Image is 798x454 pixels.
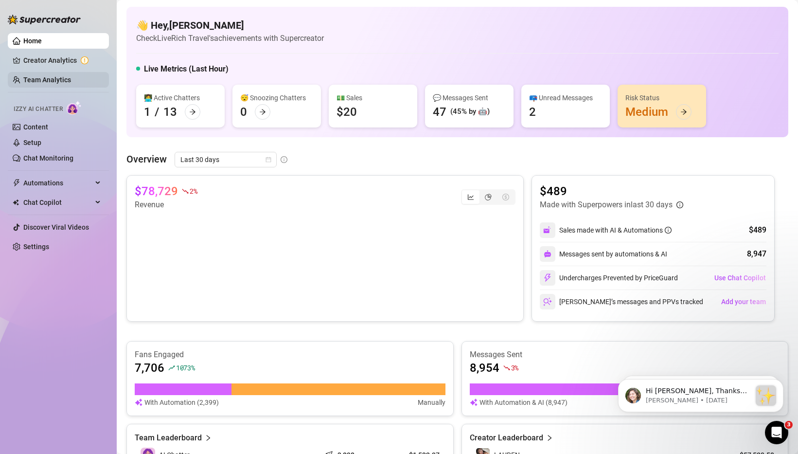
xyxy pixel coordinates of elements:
a: Home [23,37,42,45]
a: Setup [23,139,41,146]
img: svg%3e [543,297,552,306]
h4: 👋 Hey, [PERSON_NAME] [136,18,324,32]
div: segmented control [461,189,515,205]
div: $20 [337,104,357,120]
img: svg%3e [135,397,142,408]
article: Overview [126,152,167,166]
span: pie-chart [485,194,492,200]
article: Revenue [135,199,197,211]
span: info-circle [281,156,287,163]
article: Made with Superpowers in last 30 days [540,199,673,211]
div: Sales made with AI & Automations [559,225,672,236]
span: Izzy AI Chatter [14,105,63,114]
div: 😴 Snoozing Chatters [240,92,313,103]
span: arrow-right [189,109,196,115]
span: Last 30 days [180,152,271,167]
span: arrow-right [259,109,266,115]
img: svg%3e [544,250,551,258]
div: Undercharges Prevented by PriceGuard [540,270,678,286]
span: Automations [23,175,92,191]
div: Messages sent by automations & AI [540,246,667,262]
div: 👩‍💻 Active Chatters [144,92,217,103]
span: 1073 % [176,363,195,372]
article: $78,729 [135,183,178,199]
span: Add your team [721,298,766,306]
span: info-circle [665,227,672,234]
article: Messages Sent [470,349,780,360]
article: Creator Leaderboard [470,432,543,444]
img: svg%3e [543,226,552,235]
article: With Automation (2,399) [144,397,219,408]
div: 47 [433,104,446,120]
article: Fans Engaged [135,349,445,360]
div: 0 [240,104,247,120]
div: 8,947 [747,248,766,260]
div: (45% by 🤖) [450,106,490,118]
img: svg%3e [470,397,478,408]
span: line-chart [467,194,474,200]
div: [PERSON_NAME]’s messages and PPVs tracked [540,294,703,309]
span: arrow-right [680,109,687,115]
div: 📪 Unread Messages [529,92,602,103]
div: 13 [163,104,177,120]
a: Chat Monitoring [23,154,73,162]
span: calendar [266,157,271,163]
a: Discover Viral Videos [23,223,89,231]
span: right [205,432,212,444]
img: logo-BBDzfeDw.svg [8,15,81,24]
iframe: Intercom notifications message [603,360,798,428]
img: AI Chatter [67,101,82,115]
article: $489 [540,183,683,199]
article: Team Leaderboard [135,432,202,444]
article: 7,706 [135,360,164,376]
article: With Automation & AI (8,947) [479,397,567,408]
a: Settings [23,243,49,251]
span: right [546,432,553,444]
article: 8,954 [470,360,499,376]
span: fall [182,188,189,195]
span: Chat Copilot [23,195,92,210]
span: fall [503,364,510,371]
span: Use Chat Copilot [714,274,766,282]
a: Content [23,123,48,131]
img: Chat Copilot [13,199,19,206]
button: Use Chat Copilot [714,270,766,286]
h5: Live Metrics (Last Hour) [144,63,229,75]
div: 2 [529,104,536,120]
div: 💵 Sales [337,92,409,103]
span: thunderbolt [13,179,20,187]
span: dollar-circle [502,194,509,200]
span: info-circle [676,201,683,208]
button: Add your team [721,294,766,309]
a: Team Analytics [23,76,71,84]
a: Creator Analytics exclamation-circle [23,53,101,68]
div: $489 [749,224,766,236]
article: Check LiveRich Travel's achievements with Supercreator [136,32,324,44]
span: 3 % [511,363,518,372]
div: Risk Status [625,92,698,103]
div: 1 [144,104,151,120]
span: rise [168,364,175,371]
iframe: Intercom live chat [765,421,788,444]
span: 2 % [190,186,197,196]
article: Manually [418,397,445,408]
img: svg%3e [543,273,552,282]
div: 💬 Messages Sent [433,92,506,103]
span: 3 [785,421,793,429]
